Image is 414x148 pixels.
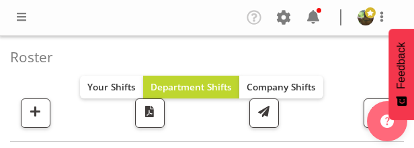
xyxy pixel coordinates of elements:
button: Download a PDF of the roster according to the set date range. [135,98,165,128]
img: filipo-iupelid4dee51ae661687a442d92e36fb44151.png [358,9,374,25]
img: help-xxl-2.png [380,115,394,128]
span: Your Shifts [87,80,136,93]
span: Company Shifts [247,80,316,93]
button: Feedback - Show survey [388,28,414,119]
button: Filter Shifts [364,98,393,128]
h4: Roster [10,50,393,65]
button: Department Shifts [143,76,239,98]
button: Company Shifts [239,76,323,98]
span: Department Shifts [151,80,232,93]
button: Add a new shift [21,98,50,128]
button: Your Shifts [80,76,143,98]
button: Send a list of all shifts for the selected filtered period to all rostered employees. [249,98,279,128]
span: Feedback [395,42,407,88]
